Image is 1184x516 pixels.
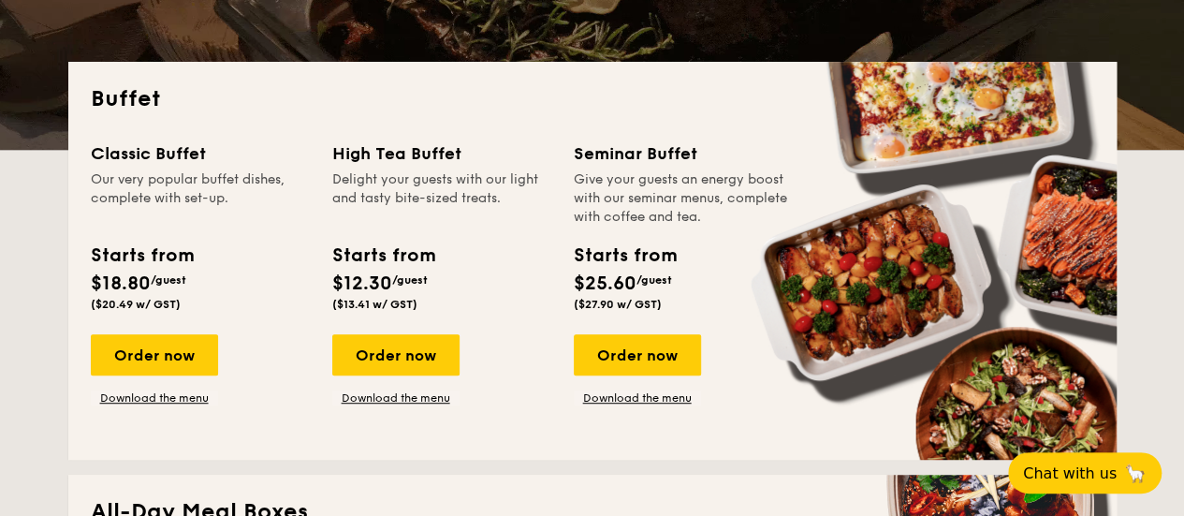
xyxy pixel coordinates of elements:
button: Chat with us🦙 [1008,452,1162,494]
span: /guest [151,273,186,287]
a: Download the menu [332,391,460,405]
span: Chat with us [1023,464,1117,482]
div: Classic Buffet [91,140,310,167]
div: Starts from [91,242,193,270]
div: Our very popular buffet dishes, complete with set-up. [91,170,310,227]
span: ($13.41 w/ GST) [332,298,417,311]
h2: Buffet [91,84,1094,114]
div: Give your guests an energy boost with our seminar menus, complete with coffee and tea. [574,170,793,227]
div: High Tea Buffet [332,140,551,167]
div: Delight your guests with our light and tasty bite-sized treats. [332,170,551,227]
div: Order now [574,334,701,376]
span: $12.30 [332,273,392,295]
div: Seminar Buffet [574,140,793,167]
a: Download the menu [91,391,218,405]
span: /guest [392,273,428,287]
span: 🦙 [1124,463,1147,484]
span: /guest [636,273,672,287]
div: Starts from [574,242,676,270]
span: $25.60 [574,273,636,295]
div: Starts from [332,242,434,270]
div: Order now [91,334,218,376]
span: ($27.90 w/ GST) [574,298,662,311]
span: $18.80 [91,273,151,295]
span: ($20.49 w/ GST) [91,298,181,311]
a: Download the menu [574,391,701,405]
div: Order now [332,334,460,376]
